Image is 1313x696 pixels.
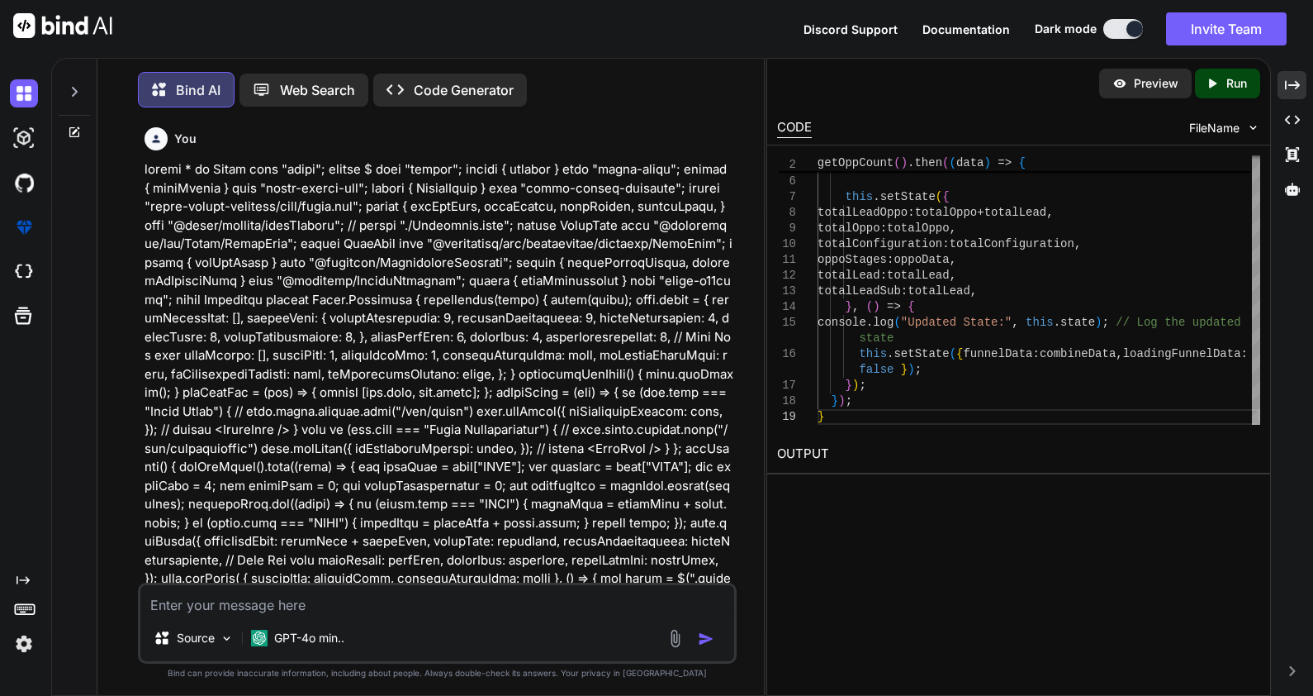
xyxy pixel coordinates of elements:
[1019,156,1026,169] span: {
[777,409,796,425] div: 19
[1095,316,1102,329] span: )
[777,236,796,252] div: 10
[10,258,38,286] img: cloudideIcon
[818,284,901,298] span: totalLeadSub
[859,363,894,376] span: false
[10,630,38,658] img: settings
[963,347,1032,360] span: funnelData
[894,253,949,266] span: oppoData
[901,363,908,376] span: }
[777,157,796,173] span: 2
[894,347,949,360] span: setState
[818,410,824,423] span: }
[894,316,900,329] span: (
[1226,75,1247,92] p: Run
[818,253,887,266] span: oppoStages
[10,79,38,107] img: darkChat
[908,156,914,169] span: .
[1040,347,1116,360] span: combineData
[970,284,977,298] span: ,
[767,435,1270,474] h2: OUTPUT
[908,363,914,376] span: )
[936,190,942,203] span: (
[942,237,949,250] span: :
[1074,237,1081,250] span: ,
[859,331,894,345] span: state
[998,156,1012,169] span: =>
[10,213,38,241] img: premium
[879,190,935,203] span: setState
[956,347,963,360] span: {
[838,394,845,408] span: )
[1123,347,1241,360] span: loadingFunnelData
[818,156,894,169] span: getOppCount
[845,394,851,408] span: ;
[10,169,38,197] img: githubDark
[908,206,914,219] span: :
[777,268,796,284] div: 12
[176,80,220,100] p: Bind AI
[859,347,887,360] span: this
[845,190,873,203] span: this
[949,253,955,266] span: ,
[138,667,737,679] p: Bind can provide inaccurate information, including about people. Always double-check its answers....
[1054,316,1060,329] span: .
[414,80,514,100] p: Code Generator
[949,237,1074,250] span: totalConfiguration
[845,159,998,172] span: // ... (existing code)
[873,300,879,313] span: )
[777,118,812,138] div: CODE
[777,252,796,268] div: 11
[220,632,234,646] img: Pick Models
[901,156,908,169] span: )
[818,237,942,250] span: totalConfiguration
[1102,316,1108,329] span: ;
[13,13,112,38] img: Bind AI
[10,124,38,152] img: darkAi-studio
[1026,316,1054,329] span: this
[1046,206,1053,219] span: ,
[777,393,796,409] div: 18
[803,21,898,38] button: Discord Support
[251,630,268,646] img: GPT-4o mini
[922,22,1010,36] span: Documentation
[777,205,796,221] div: 8
[845,300,851,313] span: }
[1116,347,1122,360] span: ,
[866,300,873,313] span: (
[942,156,949,169] span: (
[866,316,873,329] span: .
[1240,347,1247,360] span: :
[1246,121,1260,135] img: chevron down
[977,206,984,219] span: +
[984,156,991,169] span: )
[984,206,1046,219] span: totalLead
[666,629,685,648] img: attachment
[879,269,886,282] span: :
[818,222,880,235] span: totalOppo
[887,253,894,266] span: :
[914,156,942,169] span: then
[777,174,796,189] div: 6
[887,222,950,235] span: totalOppo
[177,630,215,646] p: Source
[832,394,838,408] span: }
[949,269,955,282] span: ,
[879,222,886,235] span: :
[777,189,796,205] div: 7
[949,156,955,169] span: (
[887,300,901,313] span: =>
[818,206,908,219] span: totalLeadOppo
[873,316,894,329] span: log
[914,363,921,376] span: ;
[777,299,796,315] div: 14
[908,300,914,313] span: {
[698,631,714,647] img: icon
[887,347,894,360] span: .
[1116,316,1240,329] span: // Log the updated
[818,269,880,282] span: totalLead
[887,269,950,282] span: totalLead
[1060,316,1095,329] span: state
[1189,120,1240,136] span: FileName
[908,284,970,298] span: totalLead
